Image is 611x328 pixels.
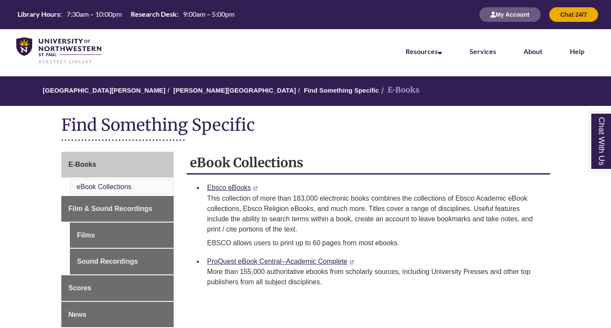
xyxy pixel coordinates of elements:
th: Library Hours: [14,9,63,19]
img: UNWSP Library Logo [16,37,101,64]
table: Hours Today [14,9,238,19]
a: Resources [406,47,442,55]
a: [PERSON_NAME][GEOGRAPHIC_DATA] [173,87,296,94]
span: 7:30am – 10:00pm [66,10,122,18]
span: Film & Sound Recordings [69,205,153,212]
h2: eBook Collections [187,152,550,175]
a: Find Something Specific [304,87,379,94]
a: eBook Collections [77,183,132,190]
a: Chat 24/7 [549,11,598,18]
a: Sound Recordings [70,249,174,274]
button: Chat 24/7 [549,7,598,22]
a: Hours Today [14,9,238,20]
i: This link opens in a new window [253,187,258,190]
a: ProQuest eBook Central--Academic Complete [207,258,347,265]
a: [GEOGRAPHIC_DATA][PERSON_NAME] [43,87,166,94]
button: My Account [479,7,541,22]
a: Scores [61,275,174,301]
p: EBSCO allows users to print up to 60 pages from most ebooks. [207,238,547,248]
div: More than 155,000 authoritative ebooks from scholarly sources, including University Presses and o... [207,267,543,287]
span: Scores [69,284,91,292]
i: This link opens in a new window [349,260,354,264]
th: Research Desk: [127,9,180,19]
a: Services [470,47,496,55]
li: E-Books [379,84,419,96]
h1: Find Something Specific [61,114,550,137]
a: My Account [479,11,541,18]
a: Film & Sound Recordings [61,196,174,222]
a: E-Books [61,152,174,178]
span: 9:00am – 5:00pm [183,10,235,18]
span: E-Books [69,161,96,168]
a: Help [570,47,584,55]
a: Films [70,223,174,248]
a: About [524,47,542,55]
a: Ebsco eBooks [207,184,251,191]
div: This collection of more than 183,000 electronic books combines the collections of Ebsco Academic ... [207,193,543,235]
a: News [61,302,174,328]
span: News [69,311,87,318]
